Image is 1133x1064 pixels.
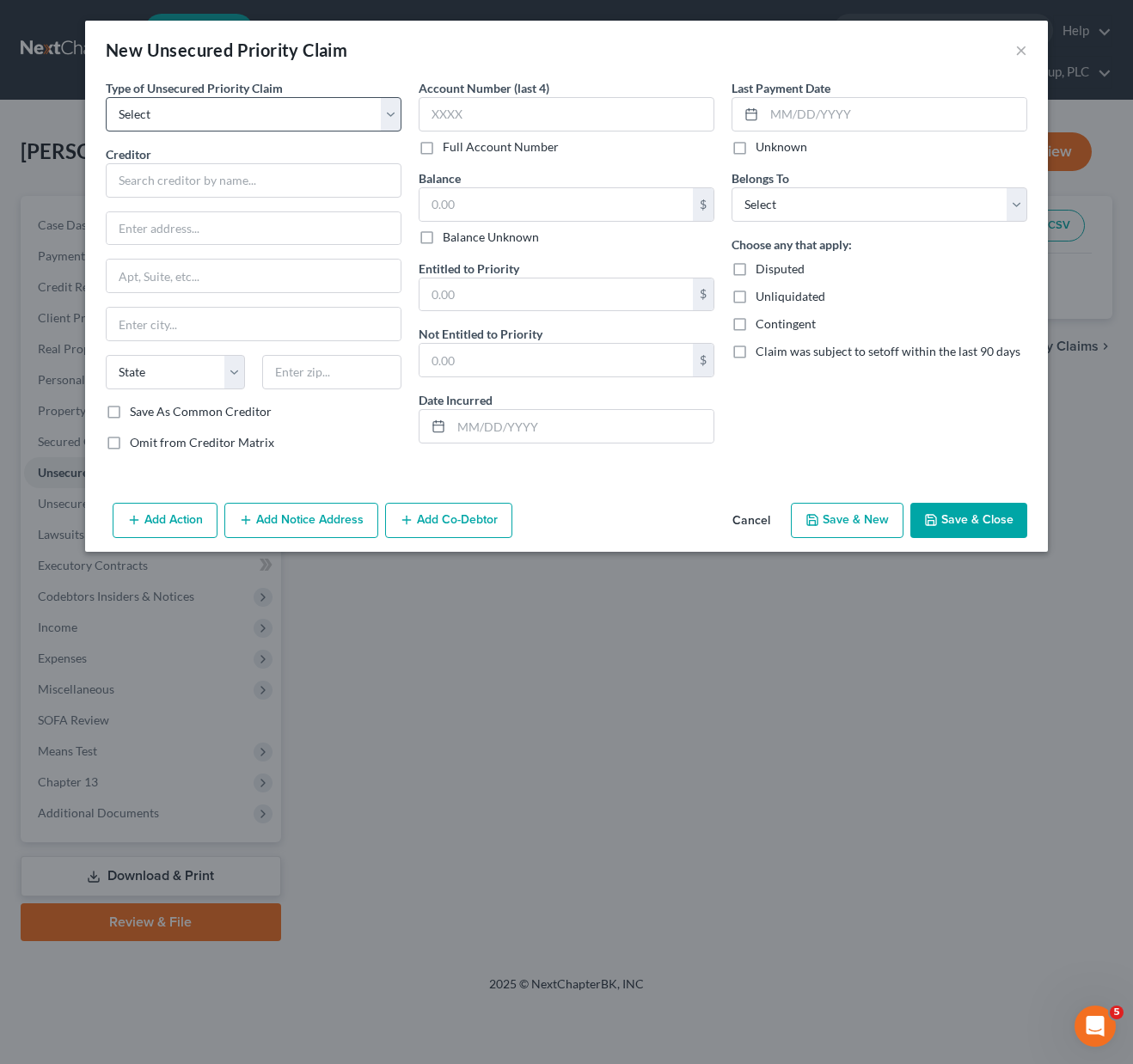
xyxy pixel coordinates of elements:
[732,235,852,254] label: Choose any that apply:
[419,169,461,187] label: Balance
[756,344,1020,358] span: Claim was subject to setoff within the last 90 days
[693,344,713,376] div: $
[732,171,789,186] span: Belongs To
[756,138,807,156] label: Unknown
[1075,1006,1116,1047] iframe: Intercom live chat
[693,188,713,221] div: $
[764,98,1026,131] input: MM/DD/YYYY
[791,503,903,539] button: Save & New
[419,260,519,278] label: Entitled to Priority
[910,503,1027,539] button: Save & Close
[224,503,378,539] button: Add Notice Address
[385,503,512,539] button: Add Co-Debtor
[693,278,713,311] div: $
[113,503,217,539] button: Add Action
[419,391,493,409] label: Date Incurred
[130,435,274,449] span: Omit from Creditor Matrix
[1015,40,1027,60] button: ×
[419,97,714,131] input: XXXX
[419,325,542,343] label: Not Entitled to Priority
[106,81,283,95] span: Type of Unsecured Priority Claim
[106,38,347,62] div: New Unsecured Priority Claim
[419,79,549,97] label: Account Number (last 4)
[451,410,713,443] input: MM/DD/YYYY
[1110,1006,1124,1019] span: 5
[420,188,693,221] input: 0.00
[106,163,401,198] input: Search creditor by name...
[719,504,784,539] button: Cancel
[130,403,272,420] label: Save As Common Creditor
[420,344,693,376] input: 0.00
[107,260,401,292] input: Apt, Suite, etc...
[107,308,401,340] input: Enter city...
[756,316,816,331] span: Contingent
[756,261,805,276] span: Disputed
[106,147,151,162] span: Creditor
[420,278,693,311] input: 0.00
[443,138,559,156] label: Full Account Number
[107,212,401,245] input: Enter address...
[262,355,401,389] input: Enter zip...
[443,229,539,246] label: Balance Unknown
[756,289,825,303] span: Unliquidated
[732,79,830,97] label: Last Payment Date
